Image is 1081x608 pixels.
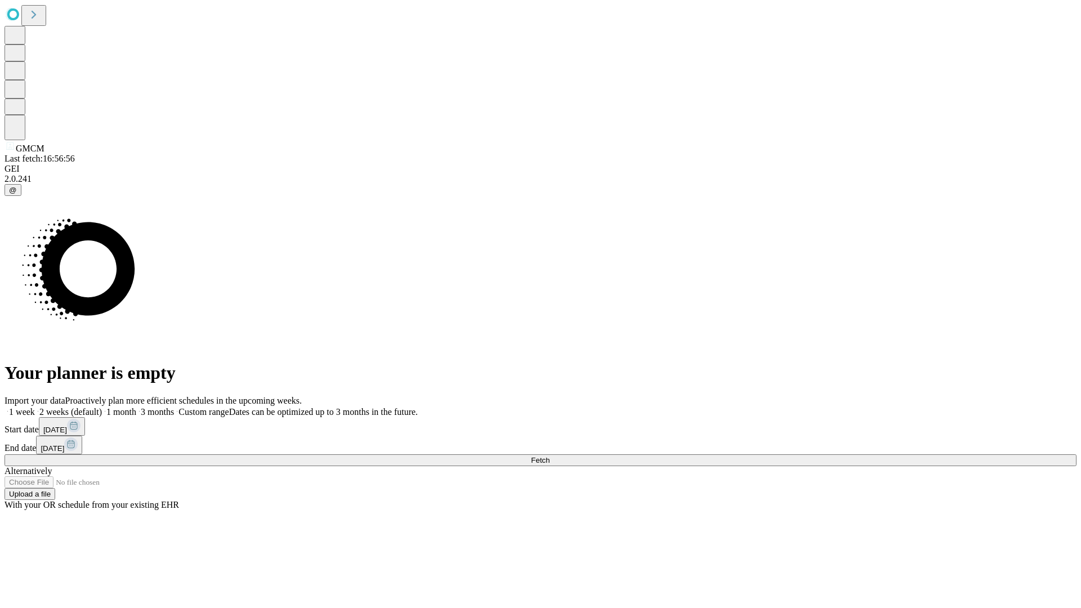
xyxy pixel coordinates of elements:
[65,396,302,405] span: Proactively plan more efficient schedules in the upcoming weeks.
[531,456,550,464] span: Fetch
[5,174,1076,184] div: 2.0.241
[5,500,179,509] span: With your OR schedule from your existing EHR
[41,444,64,453] span: [DATE]
[43,426,67,434] span: [DATE]
[5,466,52,476] span: Alternatively
[5,436,1076,454] div: End date
[16,144,44,153] span: GMCM
[36,436,82,454] button: [DATE]
[9,186,17,194] span: @
[5,363,1076,383] h1: Your planner is empty
[9,407,35,417] span: 1 week
[39,417,85,436] button: [DATE]
[229,407,418,417] span: Dates can be optimized up to 3 months in the future.
[5,396,65,405] span: Import your data
[5,184,21,196] button: @
[141,407,174,417] span: 3 months
[5,454,1076,466] button: Fetch
[178,407,229,417] span: Custom range
[5,154,75,163] span: Last fetch: 16:56:56
[106,407,136,417] span: 1 month
[5,488,55,500] button: Upload a file
[5,164,1076,174] div: GEI
[5,417,1076,436] div: Start date
[39,407,102,417] span: 2 weeks (default)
